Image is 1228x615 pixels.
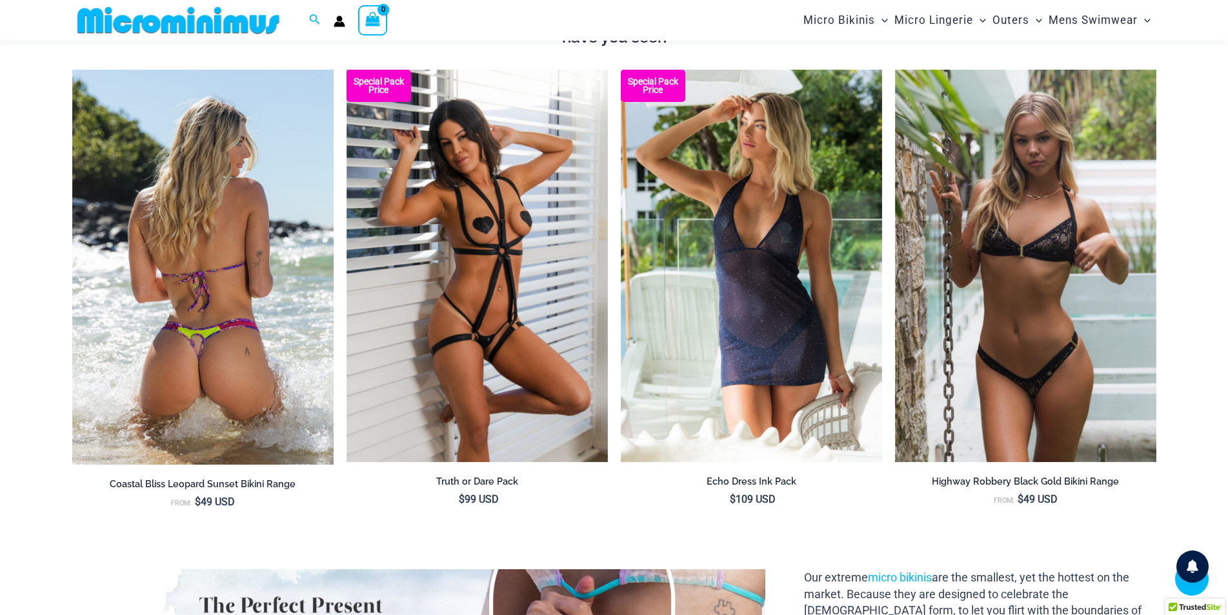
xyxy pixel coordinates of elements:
[895,70,1156,462] img: Highway Robbery Black Gold 359 Clip Top 439 Clip Bottom 01v2
[72,478,334,495] a: Coastal Bliss Leopard Sunset Bikini Range
[459,493,465,505] span: $
[895,476,1156,488] h2: Highway Robbery Black Gold Bikini Range
[895,70,1156,462] a: Highway Robbery Black Gold 359 Clip Top 439 Clip Bottom 01v2Highway Robbery Black Gold 359 Clip T...
[730,493,736,505] span: $
[195,496,235,508] bdi: 49 USD
[621,476,882,492] a: Echo Dress Ink Pack
[994,496,1014,505] span: From:
[347,476,608,492] a: Truth or Dare Pack
[347,77,411,94] b: Special Pack Price
[1018,493,1023,505] span: $
[347,476,608,488] h2: Truth or Dare Pack
[72,478,334,490] h2: Coastal Bliss Leopard Sunset Bikini Range
[1018,493,1058,505] bdi: 49 USD
[347,70,608,462] img: Truth or Dare Black 1905 Bodysuit 611 Micro 07
[72,70,334,465] img: Coastal Bliss Leopard Sunset 3171 Tri Top 4371 Thong Bikini 07v2
[621,70,882,462] img: Echo Ink 5671 Dress 682 Thong 07
[730,493,776,505] bdi: 109 USD
[895,476,1156,492] a: Highway Robbery Black Gold Bikini Range
[459,493,499,505] bdi: 99 USD
[171,499,192,507] span: From:
[347,70,608,462] a: Truth or Dare Black 1905 Bodysuit 611 Micro 07 Truth or Dare Black 1905 Bodysuit 611 Micro 06Trut...
[72,6,285,35] img: MM SHOP LOGO FLAT
[621,70,882,462] a: Echo Ink 5671 Dress 682 Thong 07 Echo Ink 5671 Dress 682 Thong 08Echo Ink 5671 Dress 682 Thong 08
[195,496,201,508] span: $
[868,570,932,584] a: micro bikinis
[621,476,882,488] h2: Echo Dress Ink Pack
[72,70,334,465] a: Coastal Bliss Leopard Sunset 3171 Tri Top 4371 Thong Bikini 06Coastal Bliss Leopard Sunset 3171 T...
[621,77,685,94] b: Special Pack Price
